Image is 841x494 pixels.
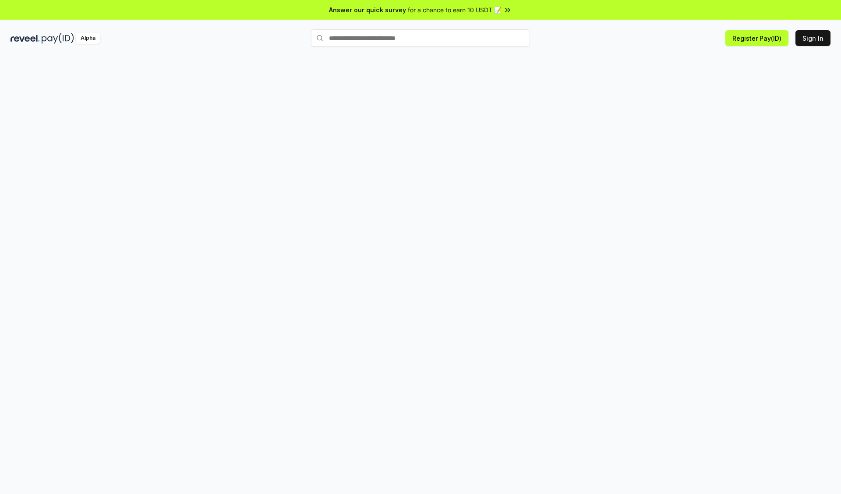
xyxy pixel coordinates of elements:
span: for a chance to earn 10 USDT 📝 [408,5,502,14]
img: pay_id [42,33,74,44]
div: Alpha [76,33,100,44]
button: Register Pay(ID) [725,30,788,46]
button: Sign In [795,30,830,46]
img: reveel_dark [11,33,40,44]
span: Answer our quick survey [329,5,406,14]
